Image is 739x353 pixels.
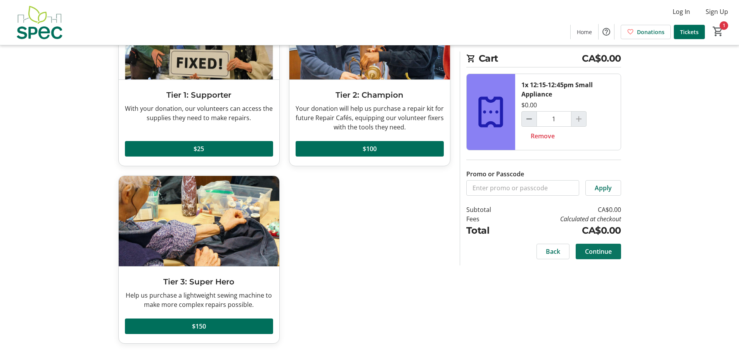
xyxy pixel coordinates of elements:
[674,25,705,39] a: Tickets
[5,3,74,42] img: SPEC's Logo
[194,144,204,153] span: $25
[546,247,560,256] span: Back
[521,128,564,144] button: Remove
[577,28,592,36] span: Home
[537,111,571,127] input: 12:15-12:45pm Small Appliance Quantity
[599,24,614,40] button: Help
[571,25,598,39] a: Home
[521,100,537,110] div: $0.00
[125,276,273,288] h3: Tier 3: Super Hero
[511,214,621,224] td: Calculated at checkout
[699,5,734,18] button: Sign Up
[125,89,273,101] h3: Tier 1: Supporter
[637,28,665,36] span: Donations
[537,244,569,259] button: Back
[711,24,725,38] button: Cart
[192,322,206,331] span: $150
[125,104,273,122] div: With your donation, our volunteers can access the supplies they need to make repairs.
[296,141,444,157] button: $100
[531,131,555,141] span: Remove
[595,183,612,193] span: Apply
[119,176,279,266] img: Tier 3: Super Hero
[466,205,511,214] td: Subtotal
[585,180,621,196] button: Apply
[466,52,621,67] h2: Cart
[125,319,273,334] button: $150
[680,28,699,36] span: Tickets
[125,141,273,157] button: $25
[296,89,444,101] h3: Tier 2: Champion
[576,244,621,259] button: Continue
[511,205,621,214] td: CA$0.00
[582,52,621,65] span: CA$0.00
[296,104,444,132] div: Your donation will help us purchase a repair kit for future Repair Cafés, equipping our volunteer...
[585,247,612,256] span: Continue
[511,224,621,238] td: CA$0.00
[706,7,728,16] span: Sign Up
[466,224,511,238] td: Total
[466,169,524,179] label: Promo or Passcode
[363,144,377,153] span: $100
[666,5,696,18] button: Log In
[521,80,614,99] div: 1x 12:15-12:45pm Small Appliance
[466,214,511,224] td: Fees
[125,291,273,309] div: Help us purchase a lightweight sewing machine to make more complex repairs possible.
[673,7,690,16] span: Log In
[621,25,671,39] a: Donations
[466,180,579,196] input: Enter promo or passcode
[522,112,537,126] button: Decrement by one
